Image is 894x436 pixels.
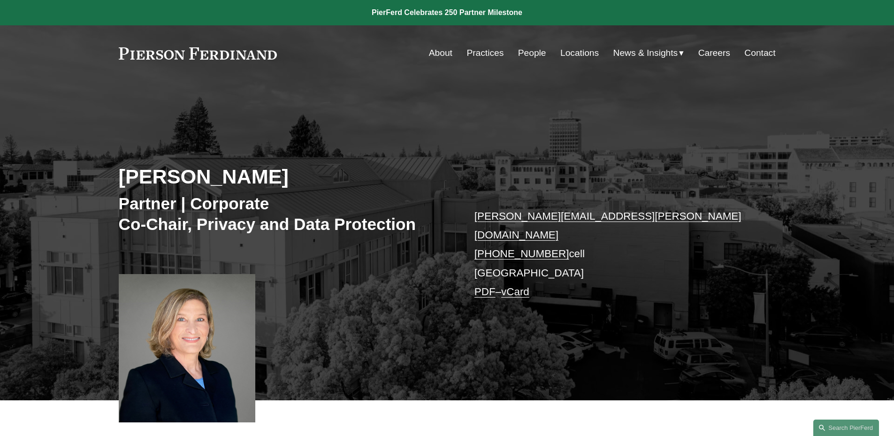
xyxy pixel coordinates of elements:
[744,44,775,62] a: Contact
[474,207,748,302] p: cell [GEOGRAPHIC_DATA] –
[518,44,546,62] a: People
[501,286,529,298] a: vCard
[429,44,452,62] a: About
[613,45,678,61] span: News & Insights
[466,44,504,62] a: Practices
[698,44,730,62] a: Careers
[474,248,569,260] a: [PHONE_NUMBER]
[119,193,447,234] h3: Partner | Corporate Co-Chair, Privacy and Data Protection
[560,44,599,62] a: Locations
[813,420,879,436] a: Search this site
[474,286,496,298] a: PDF
[119,164,447,189] h2: [PERSON_NAME]
[613,44,684,62] a: folder dropdown
[474,210,741,241] a: [PERSON_NAME][EMAIL_ADDRESS][PERSON_NAME][DOMAIN_NAME]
